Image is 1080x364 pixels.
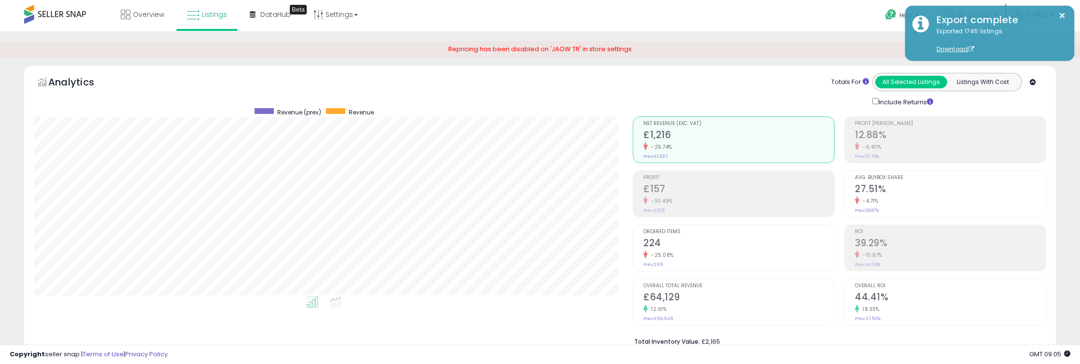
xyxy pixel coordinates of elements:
[855,238,1046,251] h2: 39.29%
[648,252,674,259] small: -25.08%
[831,78,869,87] div: Totals For
[643,316,673,322] small: Prev: £56,949
[855,175,1046,181] span: Avg. Buybox Share
[10,350,45,359] strong: Copyright
[83,350,124,359] a: Terms of Use
[855,129,1046,142] h2: 12.88%
[855,154,879,159] small: Prev: 13.76%
[133,10,164,19] span: Overview
[875,76,947,88] button: All Selected Listings
[855,183,1046,196] h2: 27.51%
[1029,350,1070,359] span: 2025-10-14 09:05 GMT
[643,183,834,196] h2: £157
[648,197,673,205] small: -30.49%
[648,306,667,313] small: 12.61%
[859,143,881,151] small: -6.40%
[865,96,945,107] div: Include Returns
[855,229,1046,235] span: ROI
[855,283,1046,289] span: Overall ROI
[859,252,882,259] small: -10.87%
[349,108,374,116] span: Revenue
[202,10,227,19] span: Listings
[448,44,632,54] span: Repricing has been disabled on 'JAOW TR' in store settings
[643,229,834,235] span: Ordered Items
[643,121,834,126] span: Net Revenue (Exc. VAT)
[643,129,834,142] h2: £1,216
[885,9,897,21] i: Get Help
[643,154,668,159] small: Prev: £1,637
[878,1,929,31] a: Help
[648,143,672,151] small: -25.74%
[855,316,881,322] small: Prev: 37.53%
[643,262,663,267] small: Prev: 299
[48,75,113,91] h5: Analytics
[1058,10,1066,22] button: ×
[859,197,878,205] small: -4.71%
[643,175,834,181] span: Profit
[937,45,974,53] a: Download
[290,5,307,14] div: Tooltip anchor
[643,283,834,289] span: Overall Total Revenue
[929,13,1067,27] div: Export complete
[634,335,1039,347] li: £2,165
[643,208,665,213] small: Prev: £225
[929,27,1067,54] div: Exported 1745 listings.
[855,292,1046,305] h2: 44.41%
[859,306,879,313] small: 18.33%
[260,10,291,19] span: DataHub
[855,208,879,213] small: Prev: 28.87%
[125,350,168,359] a: Privacy Policy
[643,238,834,251] h2: 224
[855,121,1046,126] span: Profit [PERSON_NAME]
[855,262,881,267] small: Prev: 44.08%
[643,292,834,305] h2: £64,129
[10,350,168,359] div: seller snap | |
[277,108,321,116] span: Revenue (prev)
[947,76,1019,88] button: Listings With Cost
[899,11,912,19] span: Help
